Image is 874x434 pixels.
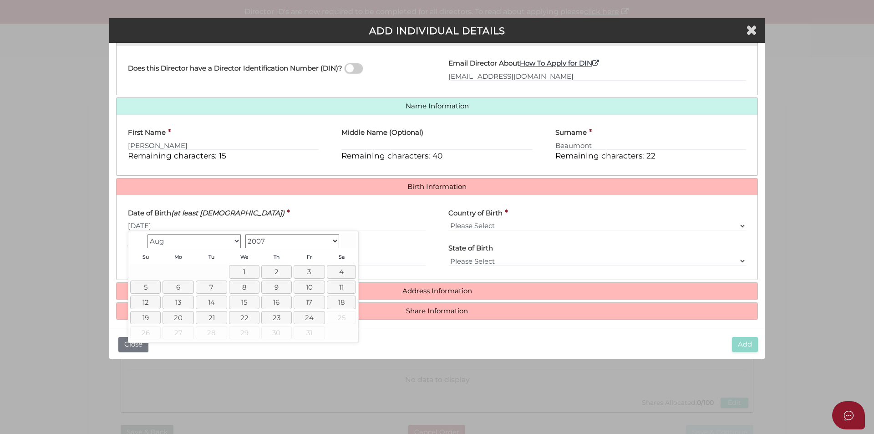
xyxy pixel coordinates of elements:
a: 24 [294,311,325,324]
a: 13 [163,296,194,309]
a: 23 [261,311,292,324]
i: (at least [DEMOGRAPHIC_DATA]) [171,209,285,217]
span: 28 [196,326,227,339]
a: 21 [196,311,227,324]
a: 9 [261,281,292,294]
a: 18 [327,296,356,309]
a: 22 [229,311,259,324]
a: 12 [130,296,161,309]
a: 11 [327,281,356,294]
span: Friday [307,254,312,260]
span: Remaining characters: 40 [341,151,442,160]
span: Remaining characters: 15 [128,151,226,160]
a: 5 [130,281,161,294]
a: 4 [327,265,356,278]
select: v [448,221,746,231]
span: 29 [229,326,259,339]
a: 6 [163,281,194,294]
a: 20 [163,311,194,324]
input: dd/mm/yyyy [128,221,426,231]
a: Prev [130,233,145,248]
a: 10 [294,281,325,294]
a: 7 [196,281,227,294]
a: 1 [229,265,259,278]
span: 31 [294,326,325,339]
h4: Country of Birth [448,209,503,217]
h4: Date of Birth [128,209,285,217]
a: Next [341,233,356,248]
a: 2 [261,265,292,278]
span: 26 [130,326,161,339]
span: Tuesday [208,254,214,260]
span: Remaining characters: 22 [555,151,655,160]
span: 27 [163,326,194,339]
a: Address Information [123,287,751,295]
a: 15 [229,296,259,309]
span: Monday [174,254,182,260]
a: 17 [294,296,325,309]
a: Birth Information [123,183,751,191]
span: Wednesday [240,254,249,260]
a: 3 [294,265,325,278]
a: 19 [130,311,161,324]
button: Add [732,337,758,352]
span: 25 [327,311,356,324]
span: Thursday [274,254,279,260]
span: Saturday [339,254,345,260]
span: 30 [261,326,292,339]
a: 8 [229,281,259,294]
span: Sunday [142,254,149,260]
button: Close [118,337,148,352]
a: 16 [261,296,292,309]
h4: State of Birth [448,245,493,252]
button: Open asap [832,401,865,429]
a: 14 [196,296,227,309]
a: Share Information [123,307,751,315]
